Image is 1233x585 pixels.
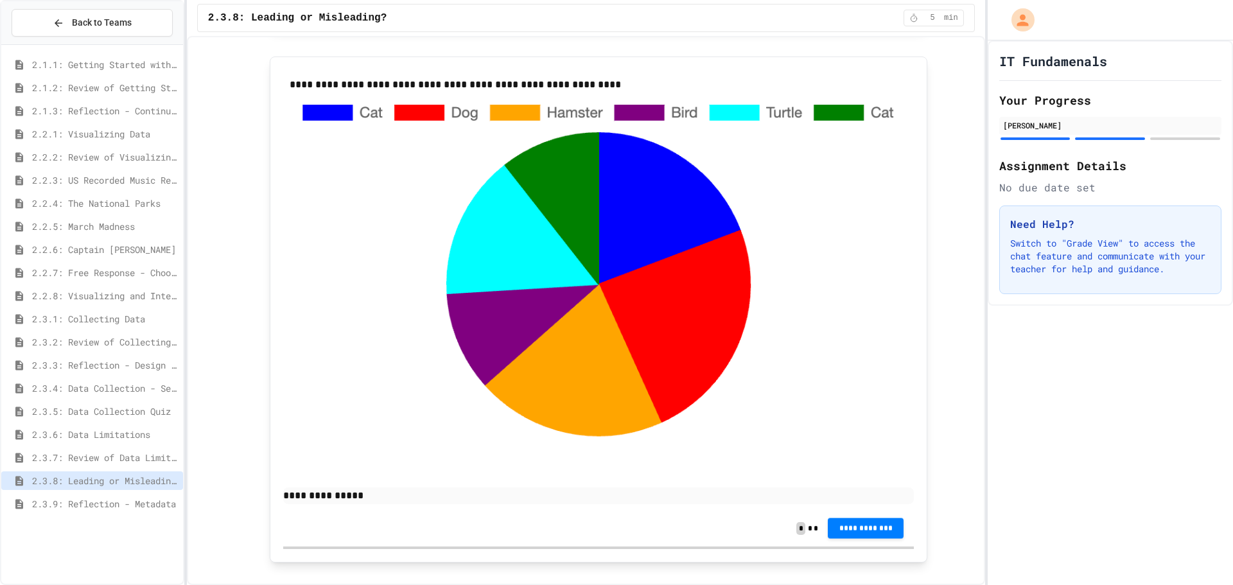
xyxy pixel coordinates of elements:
span: 2.3.4: Data Collection - Self-Driving Cars [32,381,178,395]
span: 2.1.2: Review of Getting Started with Data [32,81,178,94]
span: 2.2.6: Captain [PERSON_NAME] [32,243,178,256]
span: 2.1.1: Getting Started with Data [32,58,178,71]
span: 2.1.3: Reflection - Continuously Collecting Data [32,104,178,118]
div: My Account [998,5,1038,35]
span: 2.3.1: Collecting Data [32,312,178,326]
span: 2.2.2: Review of Visualizing Data [32,150,178,164]
button: Back to Teams [12,9,173,37]
h2: Your Progress [999,91,1221,109]
h1: IT Fundamenals [999,52,1107,70]
span: 2.3.6: Data Limitations [32,428,178,441]
span: 2.3.8: Leading or Misleading? [208,10,387,26]
span: 2.2.5: March Madness [32,220,178,233]
span: 2.2.8: Visualizing and Interpreting Data Quiz [32,289,178,302]
span: 2.3.3: Reflection - Design a Survey [32,358,178,372]
span: Back to Teams [72,16,132,30]
span: 2.3.9: Reflection - Metadata [32,497,178,511]
h2: Assignment Details [999,157,1221,175]
span: min [944,13,958,23]
span: 5 [922,13,943,23]
div: No due date set [999,180,1221,195]
span: 2.2.7: Free Response - Choosing a Visualization [32,266,178,279]
span: 2.3.5: Data Collection Quiz [32,405,178,418]
span: 2.3.8: Leading or Misleading? [32,474,178,487]
span: 2.3.2: Review of Collecting Data [32,335,178,349]
span: 2.2.4: The National Parks [32,196,178,210]
p: Switch to "Grade View" to access the chat feature and communicate with your teacher for help and ... [1010,237,1211,275]
h3: Need Help? [1010,216,1211,232]
span: 2.2.1: Visualizing Data [32,127,178,141]
span: 2.3.7: Review of Data Limitations [32,451,178,464]
span: 2.2.3: US Recorded Music Revenue [32,173,178,187]
div: [PERSON_NAME] [1003,119,1218,131]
